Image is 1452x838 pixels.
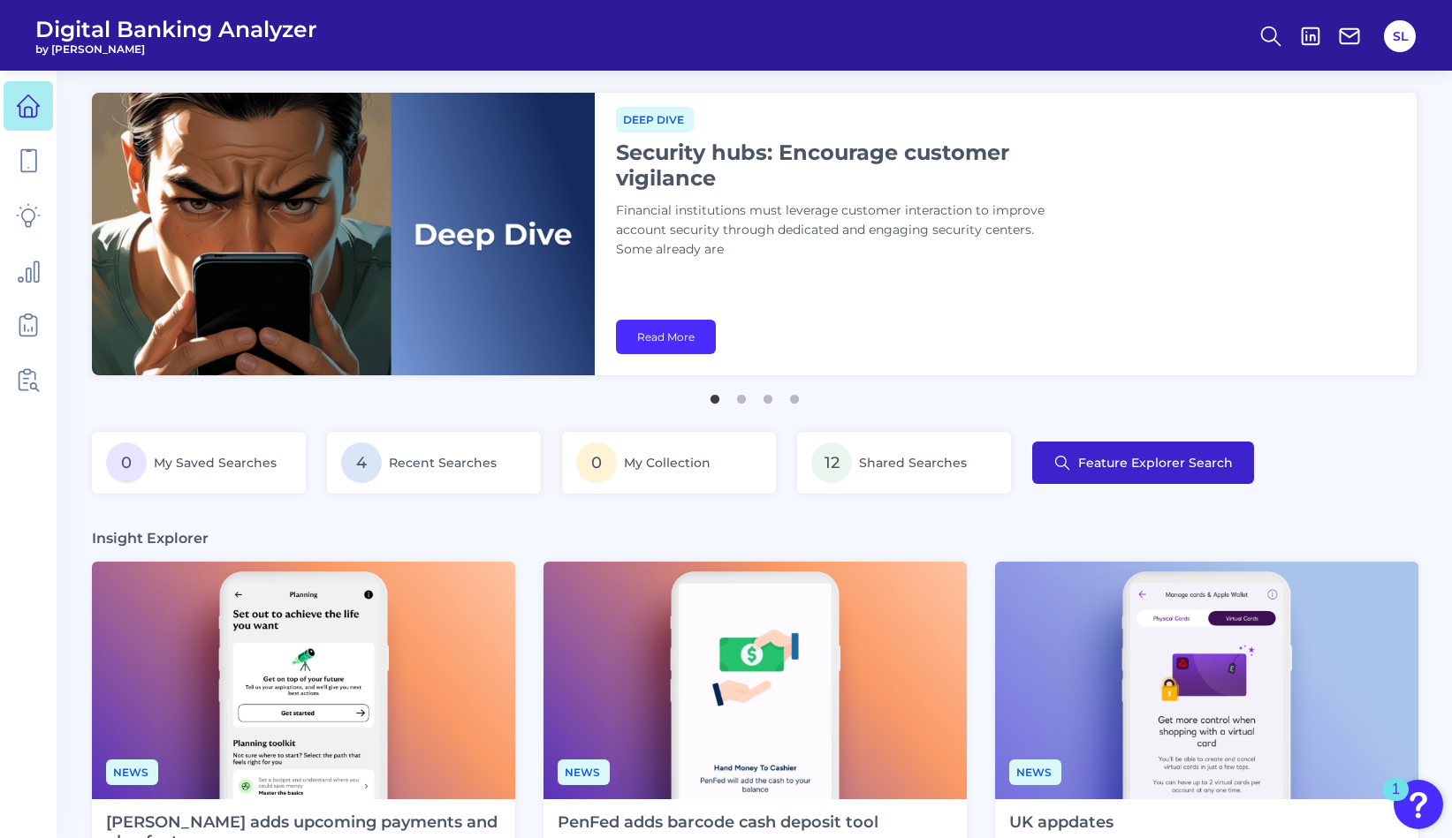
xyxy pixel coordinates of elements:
[706,386,724,404] button: 1
[616,140,1058,191] h1: Security hubs: Encourage customer vigilance
[995,562,1418,799] img: Appdates - Phone (9).png
[558,763,610,780] a: News
[1009,813,1404,833] h4: UK appdates
[733,386,750,404] button: 2
[624,455,711,471] span: My Collection
[797,432,1011,494] a: 12Shared Searches
[558,813,953,833] h4: PenFed adds barcode cash deposit tool
[562,432,776,494] a: 0My Collection
[106,759,158,785] span: News
[92,562,515,799] img: News - Phone (4).png
[616,110,694,127] a: Deep dive
[106,442,147,483] span: 0
[341,442,382,483] span: 4
[389,455,497,471] span: Recent Searches
[811,442,852,483] span: 12
[759,386,777,404] button: 3
[1392,789,1400,812] div: 1
[92,93,595,375] img: bannerImg
[106,763,158,780] a: News
[35,16,317,42] span: Digital Banking Analyzer
[154,455,277,471] span: My Saved Searches
[1032,442,1254,484] button: Feature Explorer Search
[92,529,209,547] h3: Insight Explorer
[544,562,967,799] img: News - Phone.png
[616,201,1058,260] p: Financial institutions must leverage customer interaction to improve account security through ded...
[576,442,617,483] span: 0
[327,432,541,494] a: 4Recent Searches
[1078,456,1233,470] span: Feature Explorer Search
[859,455,967,471] span: Shared Searches
[616,107,694,132] span: Deep dive
[1394,780,1443,829] button: Open Resource Center, 1 new notification
[1009,759,1061,785] span: News
[92,432,306,494] a: 0My Saved Searches
[1384,20,1416,52] button: SL
[786,386,803,404] button: 4
[616,320,716,354] a: Read More
[558,759,610,785] span: News
[35,42,317,56] span: by [PERSON_NAME]
[1009,763,1061,780] a: News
